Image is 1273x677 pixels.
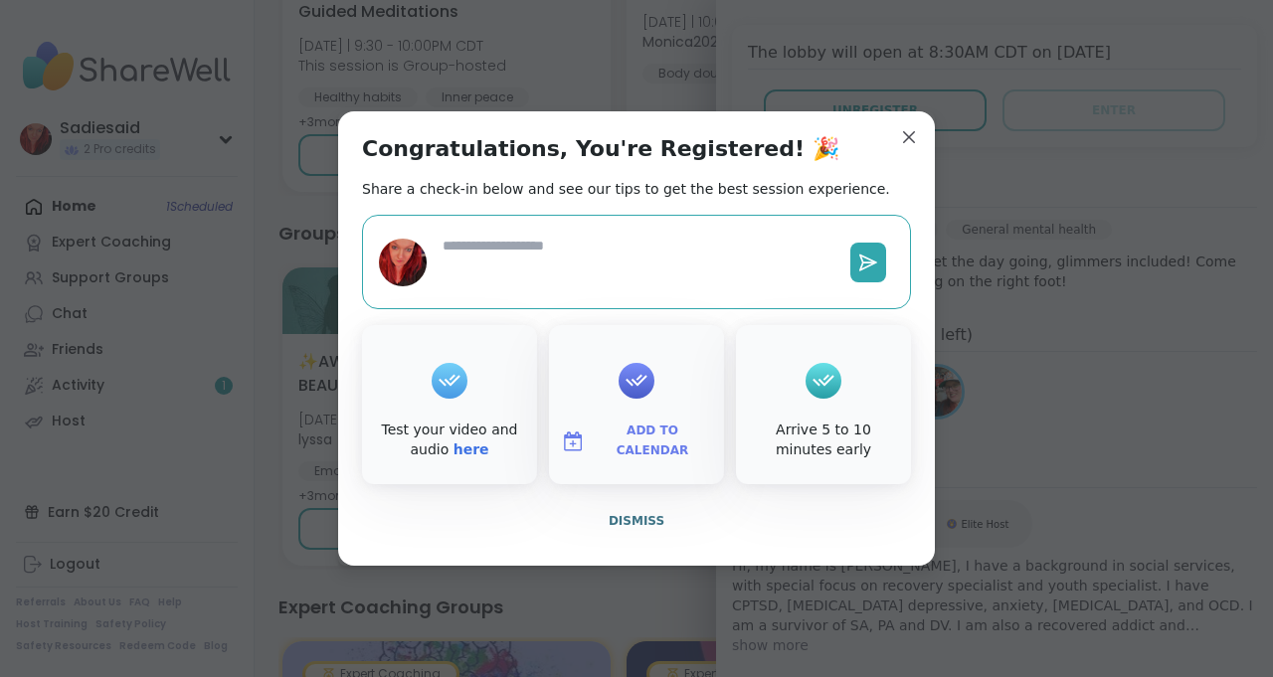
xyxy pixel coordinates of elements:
[362,179,890,199] h2: Share a check-in below and see our tips to get the best session experience.
[454,441,489,457] a: here
[553,421,720,462] button: Add to Calendar
[362,500,911,542] button: Dismiss
[561,429,585,453] img: ShareWell Logomark
[379,239,427,286] img: Sadiesaid
[740,421,907,459] div: Arrive 5 to 10 minutes early
[593,422,712,460] span: Add to Calendar
[362,135,839,163] h1: Congratulations, You're Registered! 🎉
[609,514,664,528] span: Dismiss
[366,421,533,459] div: Test your video and audio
